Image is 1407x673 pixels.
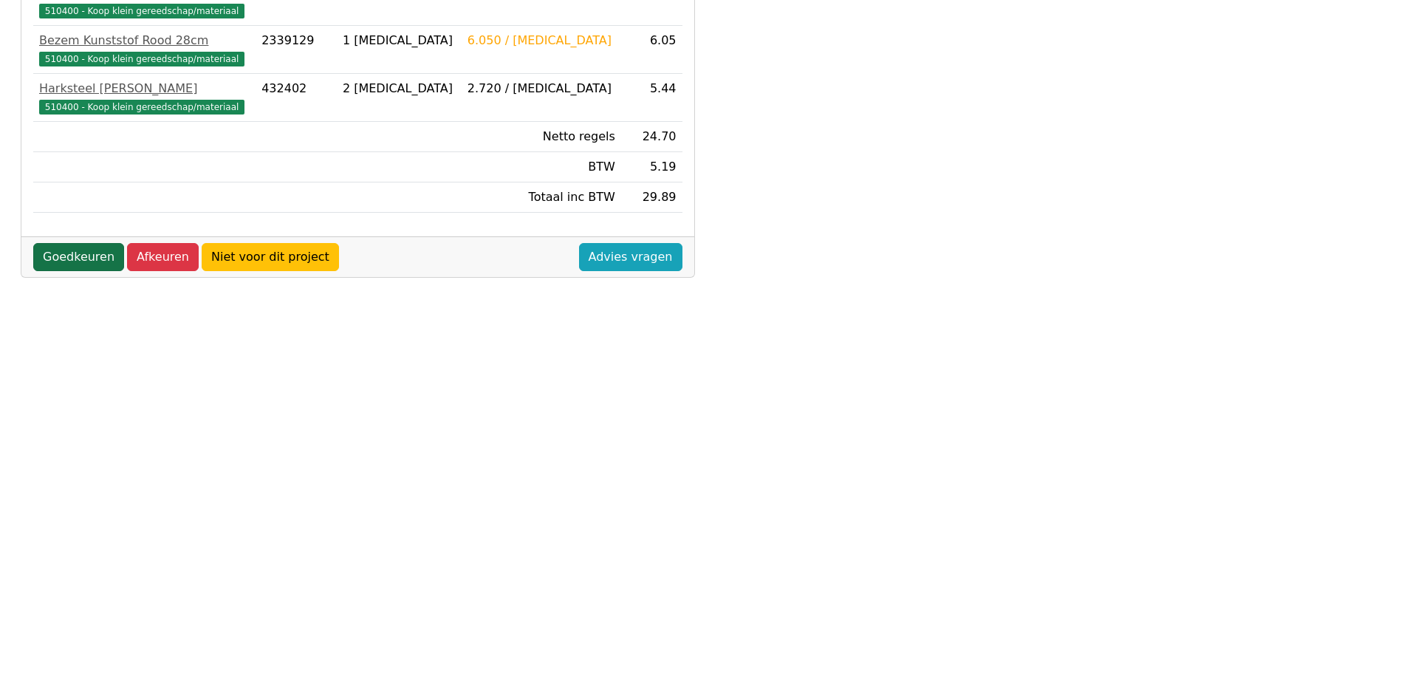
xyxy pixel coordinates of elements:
td: 5.19 [621,152,682,182]
td: 24.70 [621,122,682,152]
div: 6.050 / [MEDICAL_DATA] [468,32,615,49]
td: 6.05 [621,26,682,74]
div: 2.720 / [MEDICAL_DATA] [468,80,615,98]
div: Bezem Kunststof Rood 28cm [39,32,250,49]
div: 2 [MEDICAL_DATA] [343,80,456,98]
td: 29.89 [621,182,682,213]
td: 2339129 [256,26,337,74]
span: 510400 - Koop klein gereedschap/materiaal [39,52,244,66]
td: BTW [462,152,621,182]
a: Afkeuren [127,243,199,271]
td: Totaal inc BTW [462,182,621,213]
a: Bezem Kunststof Rood 28cm510400 - Koop klein gereedschap/materiaal [39,32,250,67]
a: Goedkeuren [33,243,124,271]
td: Netto regels [462,122,621,152]
div: Harksteel [PERSON_NAME] [39,80,250,98]
a: Harksteel [PERSON_NAME]510400 - Koop klein gereedschap/materiaal [39,80,250,115]
a: Niet voor dit project [202,243,339,271]
span: 510400 - Koop klein gereedschap/materiaal [39,4,244,18]
span: 510400 - Koop klein gereedschap/materiaal [39,100,244,115]
td: 5.44 [621,74,682,122]
td: 432402 [256,74,337,122]
div: 1 [MEDICAL_DATA] [343,32,456,49]
a: Advies vragen [579,243,682,271]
